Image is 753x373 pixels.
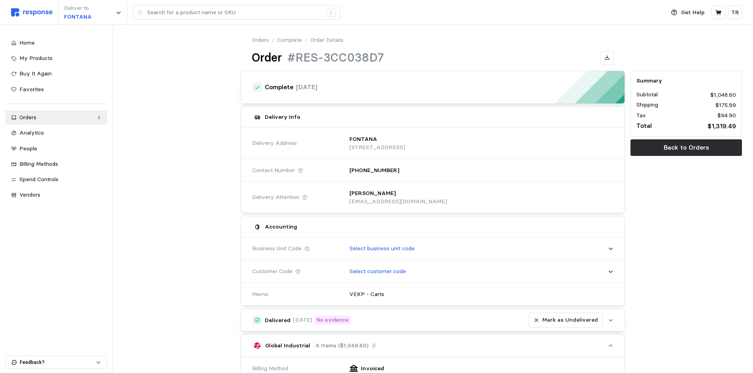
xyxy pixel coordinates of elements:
span: Favorites [19,86,44,93]
span: Contact Number [252,166,295,175]
div: Orders [19,113,93,122]
p: Subtotal [636,91,658,99]
p: $94.90 [717,111,736,120]
h1: #RES-3CC038D7 [287,50,384,66]
p: Invoiced [361,364,384,373]
p: [DATE] [293,316,312,324]
img: svg%3e [11,8,53,17]
a: Spend Controls [6,172,107,187]
span: Spend Controls [19,176,59,183]
button: Back to Orders [630,139,742,156]
p: No evidence [316,316,349,324]
span: Home [19,39,35,46]
input: Search for a product name or SKU [147,6,322,20]
p: [STREET_ADDRESS] [349,143,405,152]
span: Billing Method [252,364,288,373]
a: Analytics [6,126,107,140]
button: Get Help [666,5,709,20]
span: My Products [19,54,53,62]
h5: Summary [636,77,736,85]
a: Favorites [6,82,107,97]
p: Back to Orders [664,142,709,152]
a: Orders [252,36,269,45]
p: FONTANA [64,13,92,21]
p: Deliver to [64,4,92,13]
h5: Delivered [265,316,291,324]
span: Delivery Attention [252,193,299,202]
p: Feedback? [20,359,96,366]
span: People [19,145,37,152]
a: My Products [6,51,107,66]
a: People [6,142,107,156]
a: Orders [6,111,107,125]
span: Vendors [19,191,40,198]
a: Billing Methods [6,157,107,171]
span: Customer Code [252,267,293,276]
button: Mark as Undelivered [529,313,602,328]
a: Vendors [6,188,107,202]
p: Get Help [681,8,704,17]
span: Buy It Again [19,70,52,77]
p: [PERSON_NAME] [349,189,396,198]
a: Buy It Again [6,67,107,81]
span: Memo [252,290,268,299]
p: [PHONE_NUMBER] [349,166,399,175]
h1: Order [252,50,282,66]
p: Select customer code [349,267,406,276]
p: · 6 Items ($1,048.60) [313,341,368,350]
p: $175.99 [715,101,736,110]
p: FONTANA [349,135,377,144]
div: / [326,8,336,17]
p: [EMAIL_ADDRESS][DOMAIN_NAME] [349,197,447,206]
p: Select business unit code [349,244,415,253]
p: / [305,36,308,45]
p: [DATE] [296,82,317,92]
p: $1,319.49 [708,121,736,131]
span: Billing Methods [19,160,58,167]
a: Complete [277,36,302,45]
p: Global Industrial [265,341,310,350]
p: Total [636,121,652,131]
button: Delivered[DATE]No evidenceMark as Undelivered [241,309,625,331]
p: Shipping [636,101,658,110]
button: TR [728,6,742,19]
h5: Delivery Info [265,113,300,121]
h5: Accounting [265,223,297,231]
p: / [272,36,274,45]
p: TR [731,8,739,17]
span: Business Unit Code [252,244,302,253]
a: Home [6,36,107,50]
p: Mark as Undelivered [542,316,598,324]
h4: Complete [265,83,293,92]
span: Delivery Address [252,139,297,148]
button: Feedback? [6,356,107,369]
p: Tax [636,111,646,120]
span: Analytics [19,129,44,136]
p: Order Details [310,36,343,45]
button: Global Industrial· 6 Items ($1,048.60) [241,335,625,357]
p: $1,048.60 [710,91,736,99]
p: VEKP - Carts [349,290,384,299]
